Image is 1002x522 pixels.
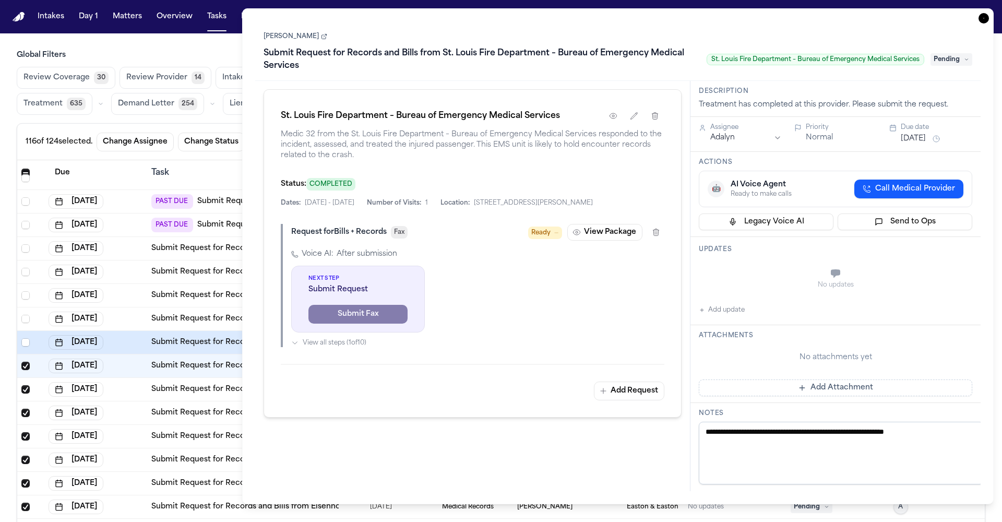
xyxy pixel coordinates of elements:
[21,268,30,276] span: Select row
[308,275,408,282] span: Next Step
[707,54,924,65] span: St. Louis Fire Department – Bureau of Emergency Medical Services
[264,32,327,41] a: [PERSON_NAME]
[17,67,115,89] button: Review Coverage30
[305,199,354,207] span: [DATE] - [DATE]
[699,491,972,507] div: These notes are only visible to your team and will not be shared with attorneys.
[699,379,972,396] button: Add Attachment
[178,133,245,151] button: Change Status
[49,429,103,444] button: [DATE]
[893,500,908,514] button: A
[151,267,393,277] a: Submit Request for Records and Bills from [GEOGRAPHIC_DATA]
[152,7,197,26] button: Overview
[303,339,366,347] span: View all steps ( 1 of 10 )
[21,315,30,323] span: Select row
[440,199,470,207] span: Location:
[192,72,205,84] span: 14
[151,431,526,442] a: Submit Request for Records, Bills and [MEDICAL_DATA] from [GEOGRAPHIC_DATA][PERSON_NAME]
[806,123,877,132] div: Priority
[67,98,86,110] span: 635
[49,476,103,491] button: [DATE]
[281,180,306,188] span: Status:
[699,213,833,230] button: Legacy Voice AI
[337,249,397,259] span: After submission
[291,227,387,238] div: Request for Bills + Records
[151,314,393,324] a: Submit Request for Records and Bills from [GEOGRAPHIC_DATA]
[97,133,174,151] button: Change Assignee
[699,87,972,96] h3: Description
[875,184,955,194] span: Call Medical Provider
[391,226,408,239] button: Fax
[699,304,745,316] button: Add update
[216,67,278,89] button: Intake1065
[109,7,146,26] button: Matters
[197,220,476,230] a: Submit Request for Records and Bills from ATI Physical Therapy – Mesquite
[118,99,174,109] span: Demand Letter
[230,99,249,109] span: Liens
[49,312,103,326] button: [DATE]
[308,305,408,324] button: Submit Fax
[272,7,317,26] button: The Flock
[712,184,721,194] span: 🤖
[151,361,462,371] a: Submit Request for Records, Bills and [MEDICAL_DATA] from [GEOGRAPHIC_DATA]
[126,73,187,83] span: Review Provider
[49,500,103,514] button: [DATE]
[178,98,197,110] span: 254
[306,178,355,191] span: COMPLETED
[21,221,30,229] span: Select row
[49,194,103,209] button: [DATE]
[898,503,903,511] span: A
[281,199,301,207] span: Dates:
[49,382,103,397] button: [DATE]
[49,406,103,420] button: [DATE]
[688,503,724,511] div: No updates
[23,99,63,109] span: Treatment
[367,199,421,207] span: Number of Visits:
[151,194,193,209] span: PAST DUE
[75,7,102,26] button: Day 1
[474,199,593,207] span: [STREET_ADDRESS][PERSON_NAME]
[151,290,393,301] a: Submit Request for Records and Bills from [GEOGRAPHIC_DATA]
[26,137,92,147] div: 116 of 124 selected.
[49,335,103,350] button: [DATE]
[49,241,103,256] button: [DATE]
[151,384,394,395] a: Submit Request for Records and Bills from Daines Plastic Surgery
[21,409,30,417] span: Select row
[33,7,68,26] button: Intakes
[930,133,943,145] button: Snooze task
[17,93,92,115] button: Treatment635
[111,93,204,115] button: Demand Letter254
[151,167,335,179] div: Task
[710,123,782,132] div: Assignee
[49,163,76,182] button: Due
[151,218,193,232] span: PAST DUE
[699,352,972,363] div: No attachments yet
[281,129,664,161] span: Medic 32 from the St. Louis Fire Department – Bureau of Emergency Medical Services responded to t...
[699,100,972,110] div: Treatment has completed at this provider. Please submit the request.
[442,503,494,511] span: Medical Records
[203,7,231,26] button: Tasks
[21,362,30,370] span: Select row
[21,291,30,300] span: Select row
[699,158,972,167] h3: Actions
[237,7,266,26] button: Firms
[901,123,972,132] div: Due date
[308,284,408,295] span: Submit Request
[370,500,392,514] span: 10/6/2025, 3:04:09 PM
[21,244,30,253] span: Select row
[49,218,103,232] button: [DATE]
[838,213,972,230] button: Send to Ops
[49,359,103,373] button: [DATE]
[517,503,572,511] span: Barbara Neufeldt
[281,110,560,122] h1: St. Louis Fire Department – Bureau of Emergency Medical Services
[699,245,972,254] h3: Updates
[699,409,972,418] h3: Notes
[627,503,678,511] span: Easton & Easton
[151,337,560,348] a: Submit Request for Records and Bills from St. Louis Fire Department – Bureau of Emergency Medical...
[151,243,597,254] a: Submit Request for Records and Bills from [PERSON_NAME] Permanente [GEOGRAPHIC_DATA] – [GEOGRAPHI...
